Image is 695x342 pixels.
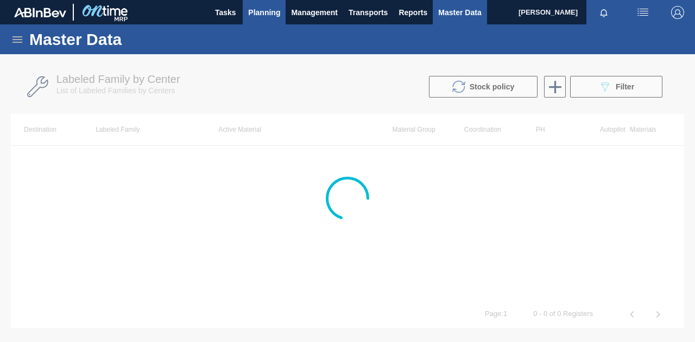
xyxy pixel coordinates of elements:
span: Master Data [438,6,481,19]
span: Planning [248,6,280,19]
h1: Master Data [29,33,222,46]
img: Logout [671,6,684,19]
button: Notifications [586,5,621,20]
span: Transports [349,6,388,19]
img: TNhmsLtSVTkK8tSr43FrP2fwEKptu5GPRR3wAAAABJRU5ErkJggg== [14,8,66,17]
span: Tasks [213,6,237,19]
span: Management [291,6,338,19]
img: userActions [636,6,649,19]
span: Reports [399,6,427,19]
